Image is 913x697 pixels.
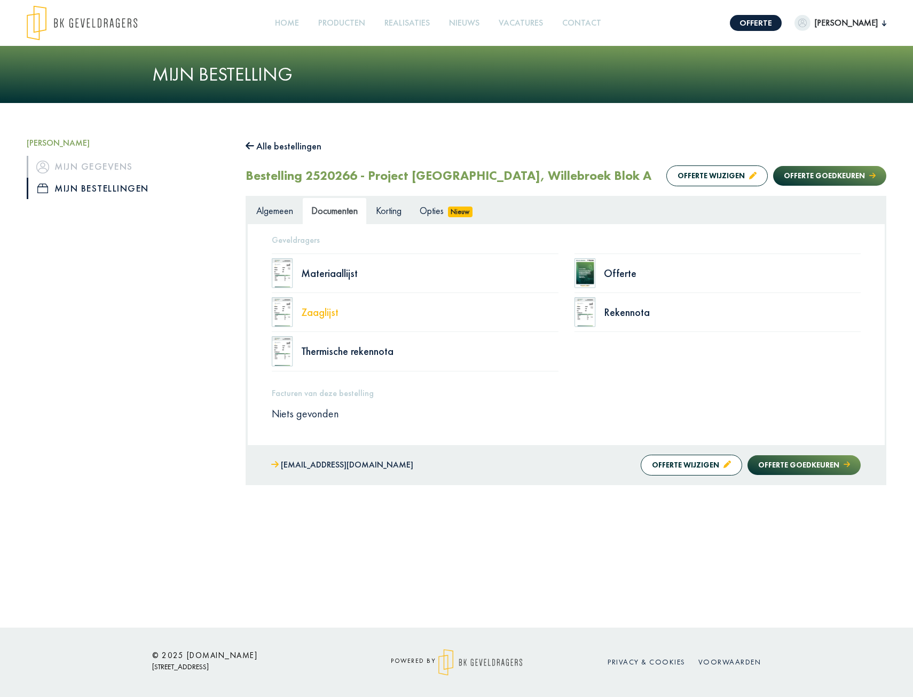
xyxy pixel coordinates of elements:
[256,204,293,217] span: Algemeen
[272,258,293,288] img: doc
[698,657,761,667] a: Voorwaarden
[730,15,782,31] a: Offerte
[152,63,761,86] h1: Mijn bestelling
[301,268,558,279] div: Materiaallijst
[272,235,861,245] h5: Geveldragers
[810,17,882,29] span: [PERSON_NAME]
[247,197,885,224] ul: Tabs
[445,11,484,35] a: Nieuws
[448,207,473,217] span: Nieuw
[301,307,558,318] div: Zaaglijst
[301,346,558,357] div: Thermische rekennota
[574,258,596,288] img: doc
[246,138,321,155] button: Alle bestellingen
[360,649,553,676] div: powered by
[604,307,861,318] div: Rekennota
[794,15,886,31] button: [PERSON_NAME]
[37,184,48,193] img: icon
[152,651,344,660] h6: © 2025 [DOMAIN_NAME]
[311,204,358,217] span: Documenten
[36,161,49,173] img: icon
[27,156,230,177] a: iconMijn gegevens
[271,457,413,473] a: [EMAIL_ADDRESS][DOMAIN_NAME]
[271,11,303,35] a: Home
[666,165,768,186] button: Offerte wijzigen
[641,455,742,476] button: Offerte wijzigen
[246,168,651,184] h2: Bestelling 2520266 - Project [GEOGRAPHIC_DATA], Willebroek Blok A
[264,407,869,421] div: Niets gevonden
[438,649,522,676] img: logo
[152,660,344,674] p: [STREET_ADDRESS]
[272,336,293,366] img: doc
[558,11,605,35] a: Contact
[380,11,434,35] a: Realisaties
[27,5,137,41] img: logo
[747,455,861,475] button: Offerte goedkeuren
[604,268,861,279] div: Offerte
[794,15,810,31] img: dummypic.png
[494,11,547,35] a: Vacatures
[27,138,230,148] h5: [PERSON_NAME]
[773,166,886,186] button: Offerte goedkeuren
[314,11,369,35] a: Producten
[376,204,402,217] span: Korting
[608,657,686,667] a: Privacy & cookies
[27,178,230,199] a: iconMijn bestellingen
[272,388,861,398] h5: Facturen van deze bestelling
[420,204,444,217] span: Opties
[574,297,596,327] img: doc
[272,297,293,327] img: doc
